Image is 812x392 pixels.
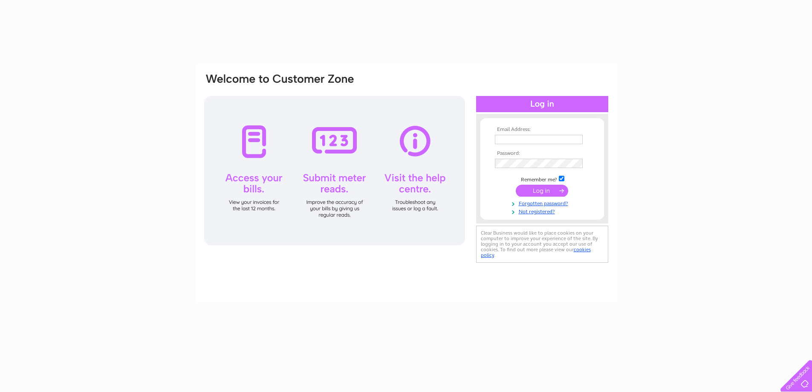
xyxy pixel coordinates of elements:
[493,127,592,133] th: Email Address:
[495,207,592,215] a: Not registered?
[493,174,592,183] td: Remember me?
[493,151,592,157] th: Password:
[516,185,568,197] input: Submit
[495,199,592,207] a: Forgotten password?
[481,247,591,258] a: cookies policy
[476,226,608,263] div: Clear Business would like to place cookies on your computer to improve your experience of the sit...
